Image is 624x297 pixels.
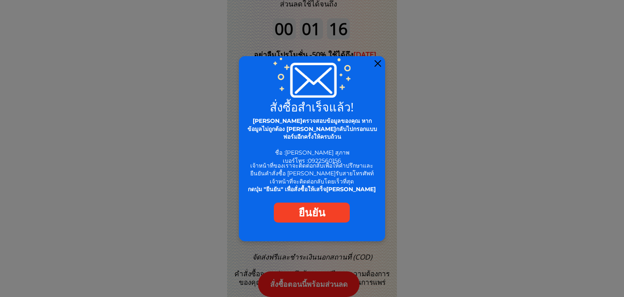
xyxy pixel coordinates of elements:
div: เจ้าหน้าที่ของเราจะติดต่อกลับเพื่อให้คำปรึกษาและยืนยันคำสั่งซื้อ [PERSON_NAME]รับสายโทรศัพท์ เจ้า... [246,162,378,194]
span: [PERSON_NAME] สุภาพ [285,149,349,156]
div: ชื่อ : เบอร์โทร : [246,117,379,165]
span: กดปุ่ม "ยืนยัน" เพื่อสั่งซื้อให้เสร็จ[PERSON_NAME] [248,186,376,193]
h2: สั่งซื้อสำเร็จแล้ว! [244,101,380,113]
span: [PERSON_NAME]ตรวจสอบข้อมูลของคุณ หากข้อมูลไม่ถูกต้อง [PERSON_NAME]กลับไปกรอกแบบฟอร์มอีกครั้งให้คร... [247,117,377,140]
span: 0922560156 [308,157,341,164]
a: ยืนยัน [274,203,350,223]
